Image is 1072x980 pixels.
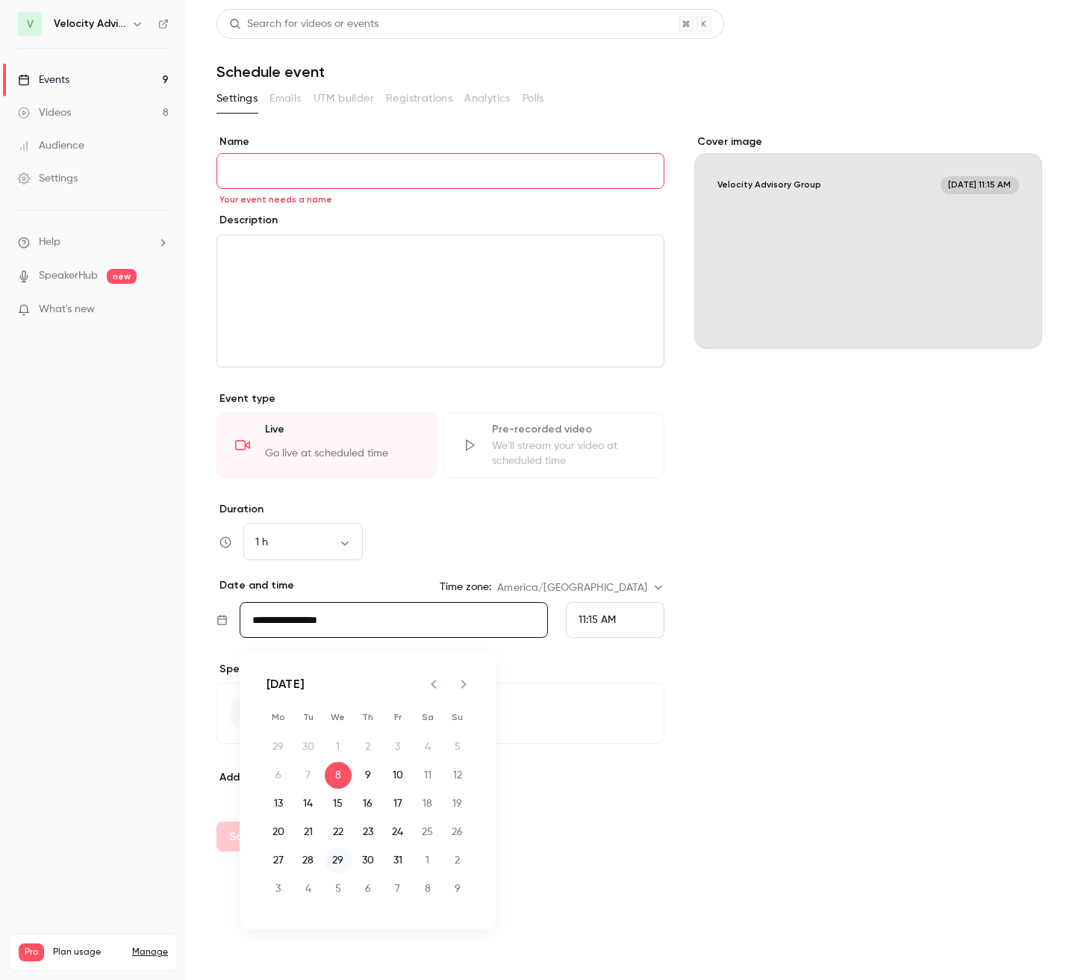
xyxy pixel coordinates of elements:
p: Speakers [216,662,664,677]
li: help-dropdown-opener [18,235,169,250]
span: What's new [39,302,95,317]
label: Time zone: [440,580,491,595]
div: Live [265,422,419,444]
button: Settings [216,87,258,111]
button: 5 [325,875,352,902]
label: Cover image [694,134,1042,149]
a: Manage [132,946,168,958]
button: 6 [355,875,381,902]
button: 24 [384,819,411,846]
button: 23 [355,819,381,846]
label: Name [216,134,664,149]
label: Duration [216,502,664,517]
span: Plan usage [53,946,123,958]
span: Tuesday [295,702,322,732]
div: America/[GEOGRAPHIC_DATA] [497,580,664,595]
div: 1 h [243,535,363,550]
div: Go live at scheduled time [265,446,419,468]
span: Registrations [386,91,452,107]
button: 7 [384,875,411,902]
button: 9 [444,875,471,902]
div: Audience [18,138,84,153]
button: 10 [384,762,411,789]
button: 27 [265,847,292,874]
button: 8 [414,875,441,902]
span: Analytics [464,91,511,107]
button: 29 [325,847,352,874]
button: 1 [414,847,441,874]
span: Help [39,235,60,250]
span: V [27,16,34,32]
span: 11:15 AM [579,615,616,625]
button: 26 [444,819,471,846]
button: Next month [449,669,479,699]
button: 25 [414,819,441,846]
span: new [107,269,137,284]
span: UTM builder [314,91,374,107]
a: SpeakerHub [39,268,98,284]
button: 11 [414,762,441,789]
span: Emails [269,91,301,107]
section: Cover image [694,134,1042,349]
button: Add speaker [216,683,664,744]
div: Search for videos or events [229,16,378,32]
span: Your event needs a name [219,193,332,205]
button: 18 [414,790,441,817]
h1: Schedule event [216,63,1042,81]
button: 13 [265,790,292,817]
span: Saturday [414,702,441,732]
div: Pre-recorded videoWe'll stream your video at scheduled time [443,412,664,478]
span: Add to channel [219,771,297,784]
button: 2 [444,847,471,874]
div: Videos [18,105,71,120]
button: 4 [295,875,322,902]
button: 16 [355,790,381,817]
button: 20 [265,819,292,846]
button: 30 [355,847,381,874]
span: Thursday [355,702,381,732]
button: 31 [384,847,411,874]
div: Settings [18,171,78,186]
button: 28 [295,847,322,874]
button: 21 [295,819,322,846]
span: Pro [19,943,44,961]
div: We'll stream your video at scheduled time [492,438,646,468]
section: description [216,235,664,367]
button: 22 [325,819,352,846]
span: Wednesday [325,702,352,732]
div: Pre-recorded video [492,422,646,437]
button: 17 [384,790,411,817]
span: Friday [384,702,411,732]
button: 3 [265,875,292,902]
div: From [566,602,664,638]
div: editor [217,235,664,367]
button: 12 [444,762,471,789]
span: Sunday [444,702,471,732]
button: 14 [295,790,322,817]
button: 19 [444,790,471,817]
span: Polls [523,91,544,107]
p: Event type [216,391,664,406]
span: Monday [265,702,292,732]
button: 9 [355,762,381,789]
div: LiveGo live at scheduled time [216,412,437,478]
h6: Velocity Advisory Group [54,16,125,31]
label: Description [216,213,278,228]
button: 15 [325,790,352,817]
div: [DATE] [267,675,305,693]
p: Date and time [216,578,294,593]
button: 8 [325,762,352,789]
div: Events [18,72,69,87]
